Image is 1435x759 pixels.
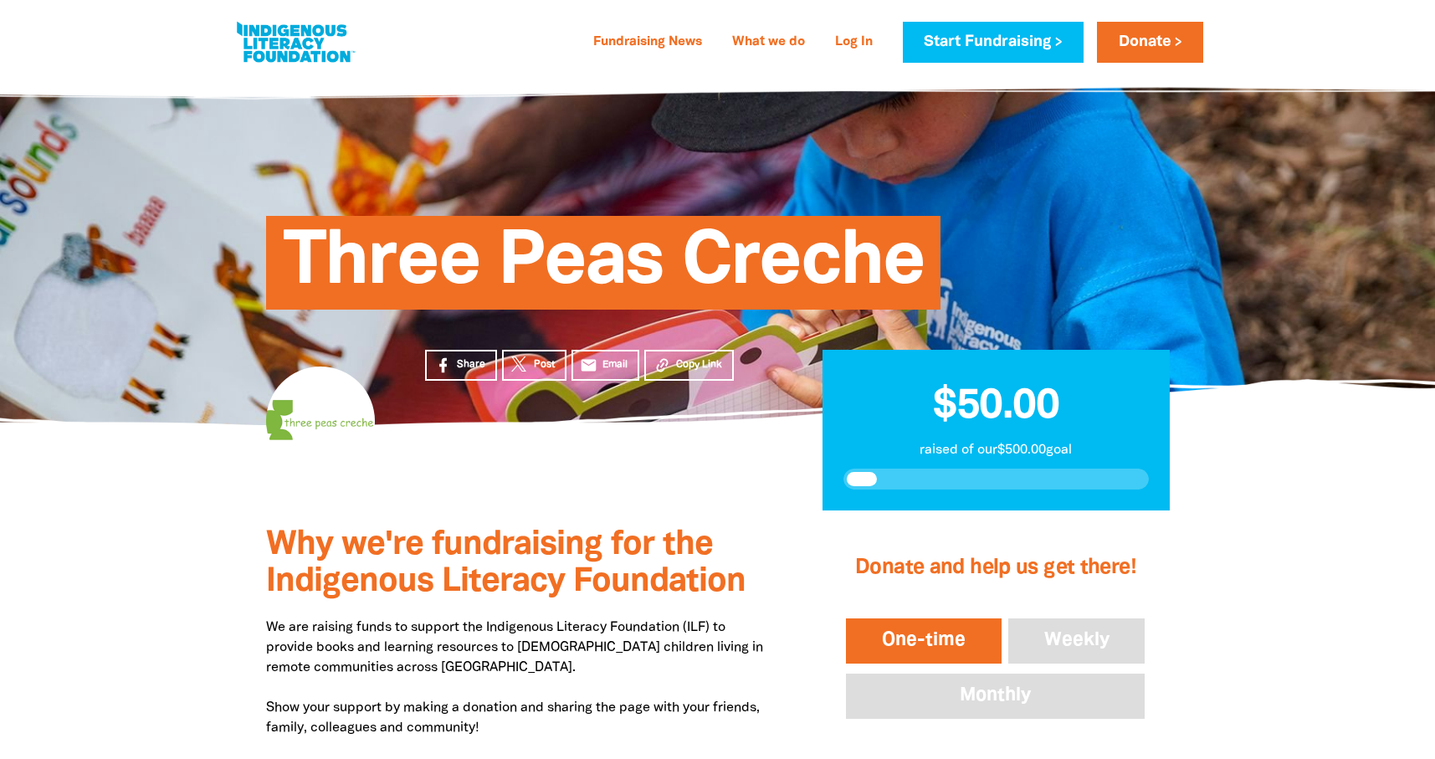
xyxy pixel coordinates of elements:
span: Post [534,357,555,372]
span: $50.00 [933,387,1059,426]
span: Copy Link [676,357,722,372]
button: Copy Link [644,350,734,381]
a: emailEmail [571,350,640,381]
a: Fundraising News [583,29,712,56]
a: Share [425,350,497,381]
p: raised of our $500.00 goal [843,440,1149,460]
button: Weekly [1005,615,1149,667]
i: email [580,356,597,374]
span: Share [457,357,485,372]
h2: Donate and help us get there! [843,535,1148,602]
p: We are raising funds to support the Indigenous Literacy Foundation (ILF) to provide books and lea... [266,618,772,738]
a: Post [502,350,566,381]
a: Log In [825,29,883,56]
span: Why we're fundraising for the Indigenous Literacy Foundation [266,530,746,597]
a: What we do [722,29,815,56]
span: Three Peas Creche [283,228,925,310]
button: Monthly [843,670,1148,722]
button: One-time [843,615,1005,667]
span: Email [602,357,628,372]
a: Donate [1097,22,1202,63]
a: Start Fundraising [903,22,1084,63]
